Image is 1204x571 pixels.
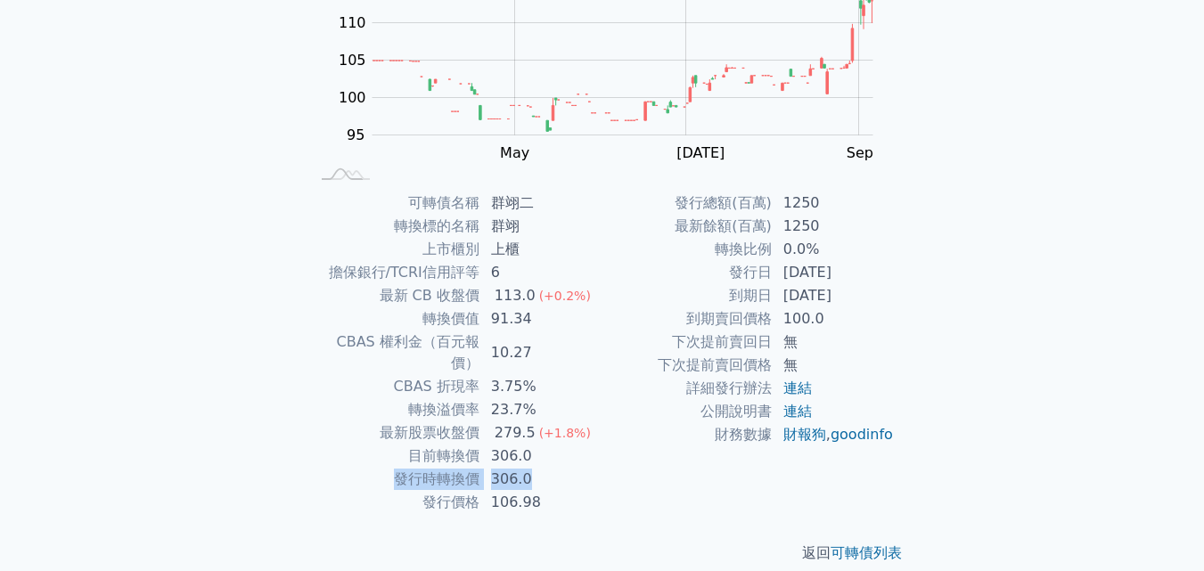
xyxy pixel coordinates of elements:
[339,14,366,31] tspan: 110
[602,284,773,307] td: 到期日
[480,192,602,215] td: 群翊二
[480,398,602,421] td: 23.7%
[831,426,893,443] a: goodinfo
[347,126,364,143] tspan: 95
[602,238,773,261] td: 轉換比例
[773,354,895,377] td: 無
[602,192,773,215] td: 發行總額(百萬)
[602,330,773,354] td: 下次提前賣回日
[539,289,591,303] span: (+0.2%)
[773,238,895,261] td: 0.0%
[480,491,602,514] td: 106.98
[339,89,366,106] tspan: 100
[310,215,480,238] td: 轉換標的名稱
[602,261,773,284] td: 發行日
[847,144,873,161] tspan: Sep
[310,192,480,215] td: 可轉債名稱
[773,307,895,330] td: 100.0
[500,144,529,161] tspan: May
[480,261,602,284] td: 6
[310,398,480,421] td: 轉換溢價率
[480,445,602,468] td: 306.0
[491,285,539,306] div: 113.0
[783,426,826,443] a: 財報狗
[539,426,591,440] span: (+1.8%)
[773,215,895,238] td: 1250
[602,377,773,400] td: 詳細發行辦法
[289,542,916,564] p: 返回
[602,215,773,238] td: 最新餘額(百萬)
[602,423,773,446] td: 財務數據
[602,307,773,330] td: 到期賣回價格
[339,52,366,69] tspan: 105
[310,375,480,398] td: CBAS 折現率
[480,468,602,491] td: 306.0
[676,144,725,161] tspan: [DATE]
[773,192,895,215] td: 1250
[602,354,773,377] td: 下次提前賣回價格
[310,491,480,514] td: 發行價格
[480,375,602,398] td: 3.75%
[480,238,602,261] td: 上櫃
[310,261,480,284] td: 擔保銀行/TCRI信用評等
[310,330,480,375] td: CBAS 權利金（百元報價）
[773,261,895,284] td: [DATE]
[1115,485,1204,571] iframe: Chat Widget
[310,421,480,445] td: 最新股票收盤價
[310,307,480,330] td: 轉換價值
[1115,485,1204,571] div: 聊天小工具
[480,307,602,330] td: 91.34
[783,379,812,396] a: 連結
[310,284,480,307] td: 最新 CB 收盤價
[773,284,895,307] td: [DATE]
[491,422,539,444] div: 279.5
[773,330,895,354] td: 無
[480,330,602,375] td: 10.27
[602,400,773,423] td: 公開說明書
[480,215,602,238] td: 群翊
[783,403,812,420] a: 連結
[831,544,902,561] a: 可轉債列表
[310,445,480,468] td: 目前轉換價
[310,468,480,491] td: 發行時轉換價
[310,238,480,261] td: 上市櫃別
[773,423,895,446] td: ,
